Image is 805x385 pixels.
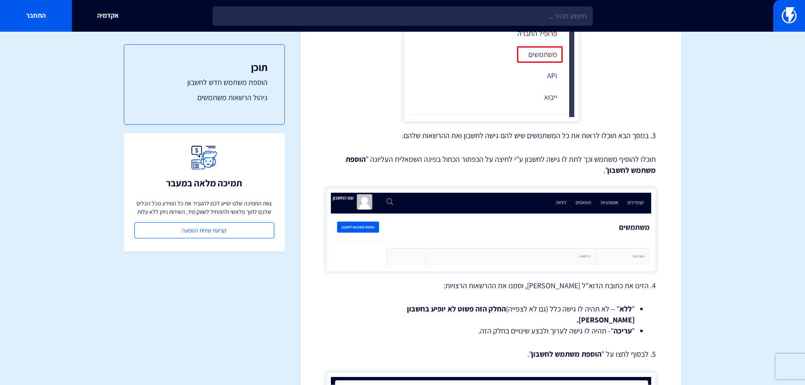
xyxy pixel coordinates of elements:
[326,130,656,141] p: 3. במסך הבא תוכלו לראות את כל המשתמשים שיש להם גישה לחשבון ואת ההרשאות שלהם.
[326,154,656,175] p: תוכלו להוסיף משתמש וכך לתת לו גישה לחשבון ע"י לחיצה על הכפתור הכחול בפינה השמאלית העליונה " ".
[619,304,632,314] strong: ללא
[141,92,267,103] a: ניהול הרשאות משתמשים
[326,280,656,291] p: 4. הזינו את כתובת הדוא"ל [PERSON_NAME], וסמנו את ההרשאות הרצויות:
[213,6,593,26] input: חיפוש מהיר...
[326,349,656,360] p: 5. לבסוף לחצו על " ".
[141,62,267,73] h3: תוכן
[141,77,267,88] a: הוספת משתמש חדש לחשבון
[166,178,242,188] h3: תמיכה מלאה במעבר
[134,199,274,216] p: צוות התמיכה שלנו יסייע לכם להעביר את כל המידע מכל הכלים שלכם לתוך פלאשי ולהתחיל לשווק מיד, השירות...
[407,304,635,325] strong: החלק הזה פשוט לא יופיע בחשבון [PERSON_NAME].
[347,325,635,336] li: " "- תהיה לו גישה לערוך ולבצע שינויים בחלק הזה.
[134,222,274,238] a: קביעת שיחת הטמעה
[346,154,656,175] strong: הוספת משתמש לחשבון
[614,326,632,336] strong: עריכה
[347,303,635,325] li: " " – לא תהיה לו גישה כלל (גם לא לצפייה)
[531,349,601,359] strong: הוספת משתמש לחשבון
